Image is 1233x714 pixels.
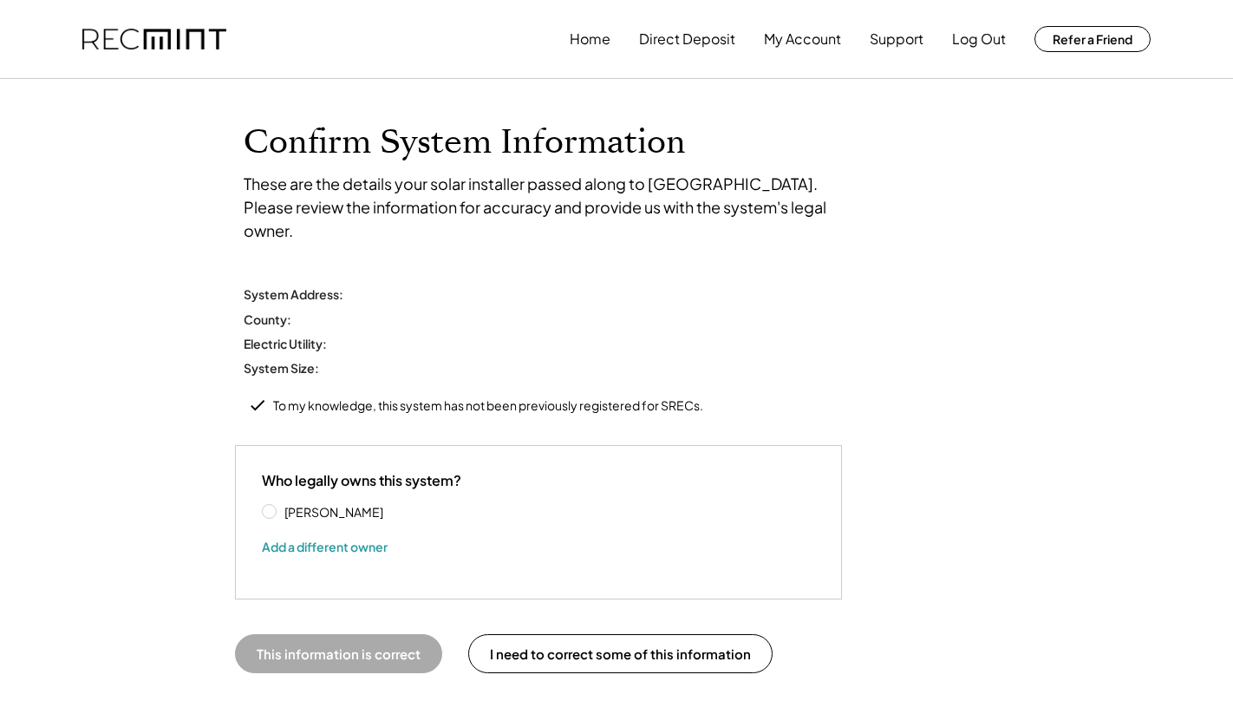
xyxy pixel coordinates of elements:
button: This information is correct [235,634,442,673]
div: These are the details your solar installer passed along to [GEOGRAPHIC_DATA]. Please review the i... [244,172,851,242]
button: Home [570,22,610,56]
div: System Size: [244,360,319,376]
button: Log Out [952,22,1006,56]
div: System Address: [244,286,343,302]
div: County: [244,311,291,327]
div: Electric Utility: [244,336,327,351]
button: Add a different owner [262,534,388,560]
button: I need to correct some of this information [468,634,773,673]
img: recmint-logotype%403x.png [82,29,226,50]
div: Who legally owns this system? [262,472,461,490]
button: Direct Deposit [639,22,735,56]
h1: Confirm System Information [244,122,989,163]
button: Support [870,22,923,56]
button: Refer a Friend [1034,26,1151,52]
button: My Account [764,22,841,56]
label: [PERSON_NAME] [279,506,435,518]
div: To my knowledge, this system has not been previously registered for SRECs. [273,397,703,415]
